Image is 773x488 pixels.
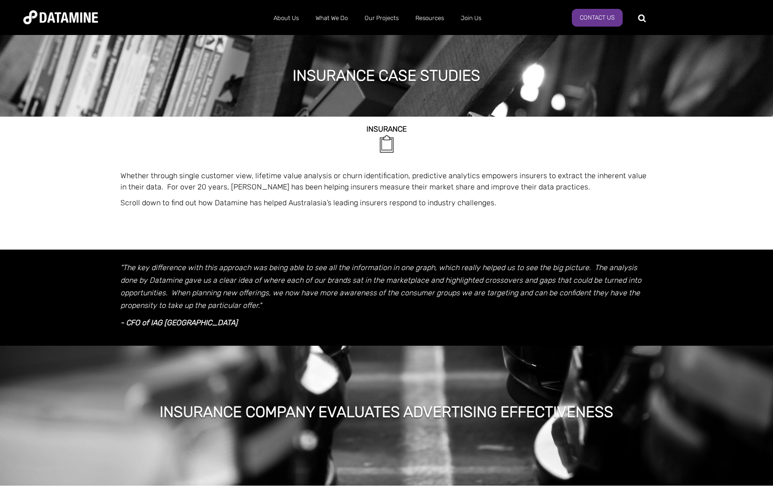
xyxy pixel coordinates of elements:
a: Join Us [452,6,490,30]
p: Scroll down to find out how Datamine has helped Australasia’s leading insurers respond to industr... [120,197,653,209]
h2: INSURANCE [120,125,653,133]
img: Datamine [23,10,98,24]
h1: insurance case studies [293,65,480,86]
a: Our Projects [356,6,407,30]
h1: INSURANCE COMPANY EVALUATES ADVERTISING EFFECTIVENESS [160,402,613,422]
p: Whether through single customer view, lifetime value analysis or churn identification, predictive... [120,170,653,193]
em: "The key difference with this approach was being able to see all the information in one graph, wh... [120,263,641,310]
a: About Us [265,6,307,30]
a: Contact Us [572,9,623,27]
a: Resources [407,6,452,30]
img: Insurance-2 [376,133,397,154]
strong: - CFO of IAG [GEOGRAPHIC_DATA] [120,318,238,327]
a: What We Do [307,6,356,30]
